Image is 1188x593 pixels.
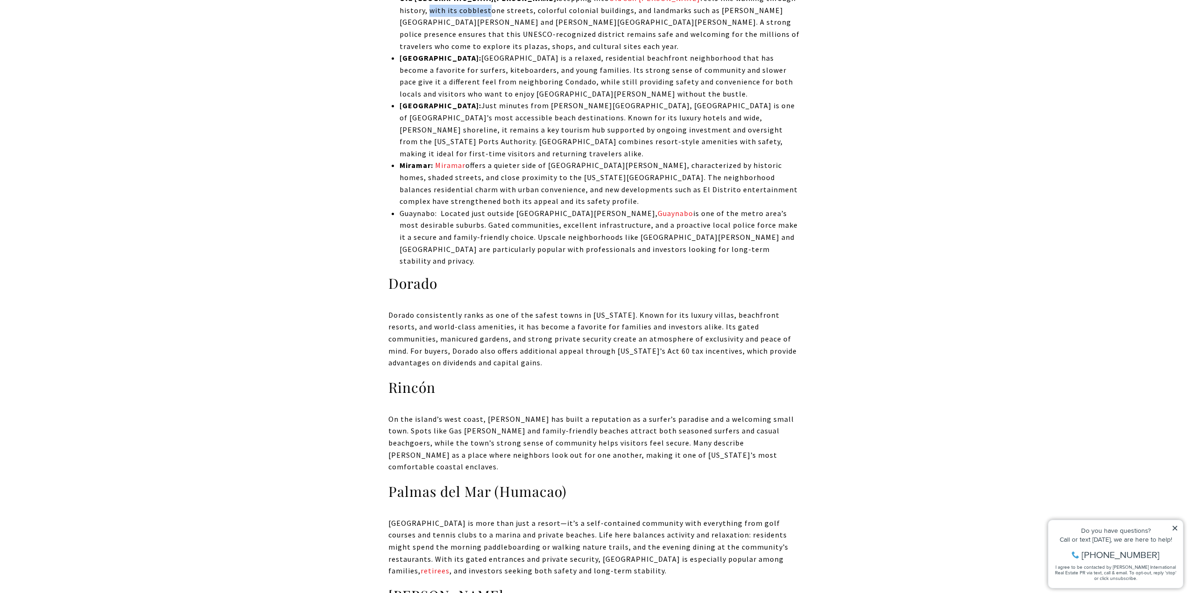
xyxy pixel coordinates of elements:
div: Do you have questions? [10,21,135,28]
h3: Palmas del Mar (Humacao) [388,482,800,501]
a: Miramar [433,160,465,170]
span: [PHONE_NUMBER] [38,44,116,53]
span: I agree to be contacted by [PERSON_NAME] International Real Estate PR via text, call & email. To ... [12,57,133,75]
p: offers a quieter side of [GEOGRAPHIC_DATA][PERSON_NAME], characterized by historic homes, shaded ... [400,160,800,207]
h3: Dorado [388,274,800,293]
p: Dorado consistently ranks as one of the safest towns in [US_STATE]. Known for its luxury villas, ... [388,309,800,369]
p: [GEOGRAPHIC_DATA] is a relaxed, residential beachfront neighborhood that has become a favorite fo... [400,52,800,100]
a: retirees [421,566,450,575]
p: Just minutes from [PERSON_NAME][GEOGRAPHIC_DATA], [GEOGRAPHIC_DATA] is one of [GEOGRAPHIC_DATA]’s... [400,100,800,160]
p: On the island’s west coast, [PERSON_NAME] has built a reputation as a surfer’s paradise and a wel... [388,413,800,473]
h3: Rincón [388,378,800,397]
strong: [GEOGRAPHIC_DATA]: [400,101,481,110]
a: Guaynabo [658,209,693,218]
p: Guaynabo: Located just outside [GEOGRAPHIC_DATA][PERSON_NAME], is one of the metro area’s most de... [400,208,800,267]
div: Call or text [DATE], we are here to help! [10,30,135,36]
strong: [GEOGRAPHIC_DATA]: [400,53,481,63]
p: [GEOGRAPHIC_DATA] is more than just a resort—it’s a self-contained community with everything from... [388,517,800,577]
strong: Miramar: [400,160,433,170]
